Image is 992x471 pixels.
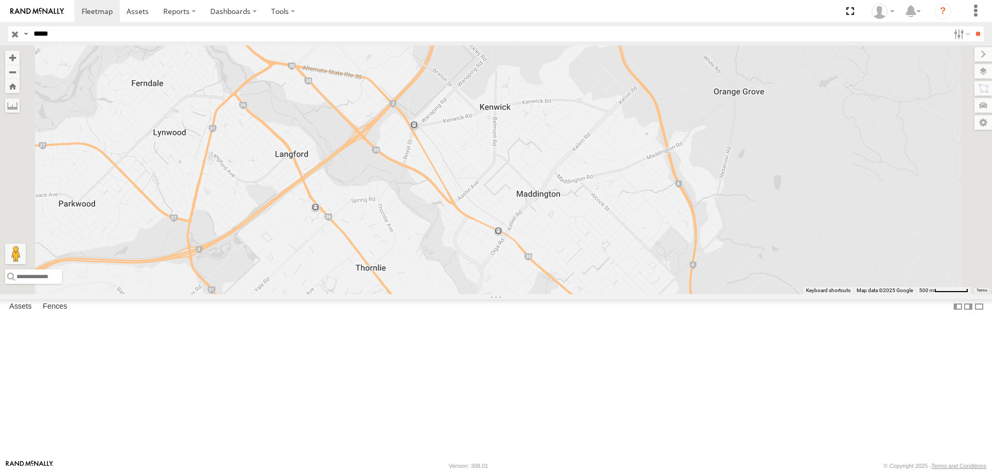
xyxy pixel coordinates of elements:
button: Keyboard shortcuts [806,287,850,294]
div: Version: 308.01 [449,463,488,469]
button: Drag Pegman onto the map to open Street View [5,244,26,264]
a: Terms (opens in new tab) [977,288,987,292]
button: Zoom Home [5,79,20,93]
label: Dock Summary Table to the Left [953,299,963,314]
a: Visit our Website [6,461,53,471]
span: Map data ©2025 Google [857,287,913,293]
img: rand-logo.svg [10,8,64,15]
label: Search Query [22,26,30,41]
label: Dock Summary Table to the Right [963,299,973,314]
button: Map scale: 500 m per 62 pixels [916,287,971,294]
label: Hide Summary Table [974,299,984,314]
label: Assets [4,300,37,314]
button: Zoom out [5,65,20,79]
i: ? [935,3,951,20]
label: Measure [5,98,20,113]
label: Fences [38,300,72,314]
div: © Copyright 2025 - [884,463,986,469]
div: Hayley Petersen [868,4,898,19]
button: Zoom in [5,51,20,65]
label: Map Settings [974,115,992,130]
a: Terms and Conditions [932,463,986,469]
label: Search Filter Options [950,26,972,41]
span: 500 m [919,287,934,293]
